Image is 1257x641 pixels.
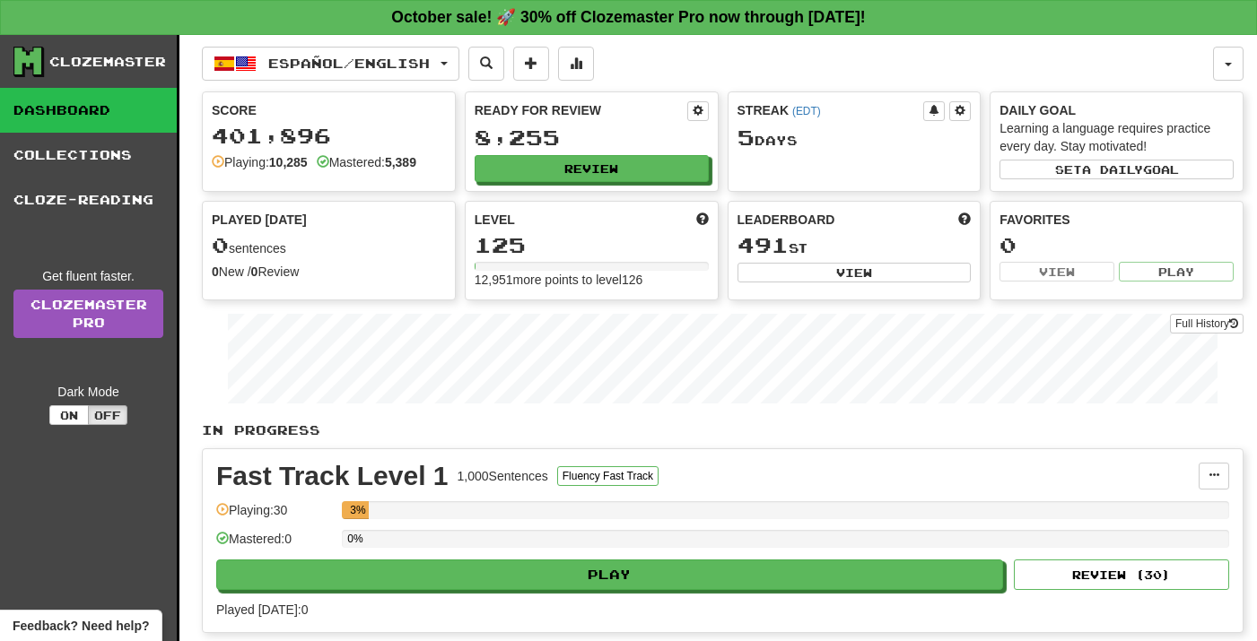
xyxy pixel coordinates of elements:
div: sentences [212,234,446,257]
span: Played [DATE]: 0 [216,602,308,617]
span: Español / English [268,56,430,71]
span: Open feedback widget [13,617,149,635]
div: 12,951 more points to level 126 [475,271,709,289]
div: Streak [738,101,924,119]
div: Fast Track Level 1 [216,463,449,489]
div: Score [212,101,446,119]
div: Playing: 30 [216,501,333,531]
div: Daily Goal [999,101,1234,119]
button: Fluency Fast Track [557,466,659,486]
span: 5 [738,125,755,150]
button: View [738,263,972,282]
div: Ready for Review [475,101,687,119]
div: 0 [999,234,1234,256]
button: Review [475,155,709,182]
div: Mastered: 0 [216,530,333,559]
button: Play [216,559,1003,590]
strong: 5,389 [385,155,416,169]
span: This week in points, UTC [958,211,971,229]
div: st [738,234,972,257]
button: Add sentence to collection [513,47,549,81]
strong: 0 [251,264,258,279]
strong: 10,285 [269,155,308,169]
span: a daily [1082,163,1143,176]
div: 3% [347,501,368,519]
a: ClozemasterPro [13,290,163,338]
button: Off [88,405,127,425]
div: 8,255 [475,126,709,149]
span: Played [DATE] [212,211,307,229]
div: Favorites [999,211,1234,229]
div: Dark Mode [13,383,163,401]
div: Learning a language requires practice every day. Stay motivated! [999,119,1234,155]
div: New / Review [212,263,446,281]
span: Leaderboard [738,211,835,229]
button: More stats [558,47,594,81]
strong: 0 [212,264,219,279]
span: 0 [212,232,229,257]
div: Get fluent faster. [13,267,163,285]
button: Search sentences [468,47,504,81]
div: Day s [738,126,972,150]
strong: October sale! 🚀 30% off Clozemaster Pro now through [DATE]! [391,8,865,26]
span: Score more points to level up [696,211,709,229]
button: Full History [1170,314,1244,333]
div: Playing: [212,153,308,171]
button: Review (30) [1014,559,1229,590]
button: Play [1119,262,1234,282]
p: In Progress [202,421,1244,439]
div: 1,000 Sentences [458,467,548,485]
a: (EDT) [792,105,821,117]
button: Español/English [202,47,459,81]
div: 125 [475,234,709,256]
div: 401,896 [212,125,446,147]
div: Mastered: [317,153,416,171]
button: Seta dailygoal [999,160,1234,179]
button: View [999,262,1114,282]
span: 491 [738,232,789,257]
span: Level [475,211,515,229]
button: On [49,405,89,425]
div: Clozemaster [49,53,166,71]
